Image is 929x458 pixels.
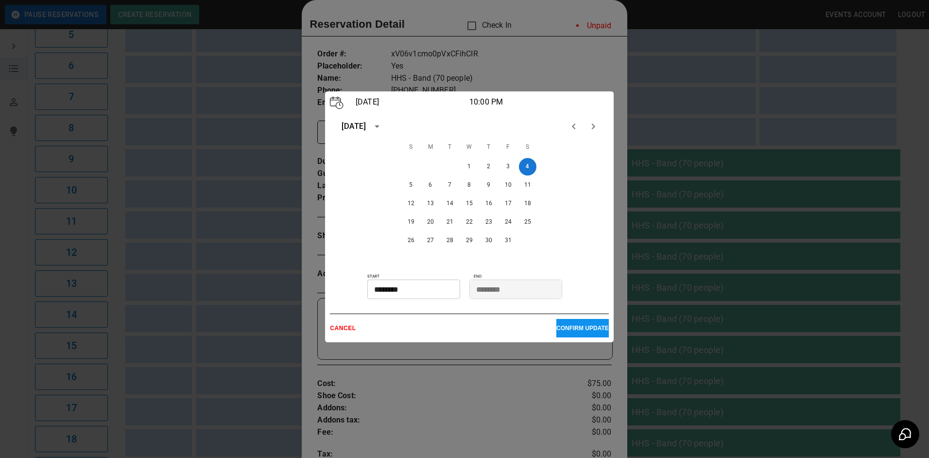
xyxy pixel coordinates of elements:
[402,138,420,157] span: Sunday
[480,176,498,194] button: 9
[556,325,609,332] p: CONFIRM UPDATE
[519,176,536,194] button: 11
[461,138,478,157] span: Wednesday
[461,213,478,231] button: 22
[499,232,517,249] button: 31
[461,158,478,176] button: 1
[367,280,453,299] input: Choose time, selected time is 10:00 PM
[461,195,478,212] button: 15
[499,158,517,176] button: 3
[480,213,498,231] button: 23
[499,195,517,212] button: 17
[480,195,498,212] button: 16
[469,280,555,299] input: Choose time, selected time is 12:00 AM
[402,213,420,231] button: 19
[330,325,556,332] p: CANCEL
[422,232,439,249] button: 27
[422,138,439,157] span: Monday
[564,117,584,136] button: Previous month
[369,118,385,135] button: calendar view is open, switch to year view
[556,319,609,337] button: CONFIRM UPDATE
[441,176,459,194] button: 7
[441,213,459,231] button: 21
[499,138,517,157] span: Friday
[474,274,609,280] p: END
[441,138,459,157] span: Tuesday
[469,96,585,108] p: 10:00 PM
[584,117,603,136] button: Next month
[519,158,536,176] button: 4
[499,213,517,231] button: 24
[441,195,459,212] button: 14
[461,232,478,249] button: 29
[342,121,366,132] div: [DATE]
[422,176,439,194] button: 6
[499,176,517,194] button: 10
[519,213,536,231] button: 25
[367,274,469,280] p: START
[441,232,459,249] button: 28
[519,195,536,212] button: 18
[461,176,478,194] button: 8
[402,232,420,249] button: 26
[402,195,420,212] button: 12
[519,138,536,157] span: Saturday
[422,213,439,231] button: 20
[402,176,420,194] button: 5
[353,96,469,108] p: [DATE]
[422,195,439,212] button: 13
[480,158,498,176] button: 2
[330,96,344,109] img: Vector
[480,138,498,157] span: Thursday
[480,232,498,249] button: 30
